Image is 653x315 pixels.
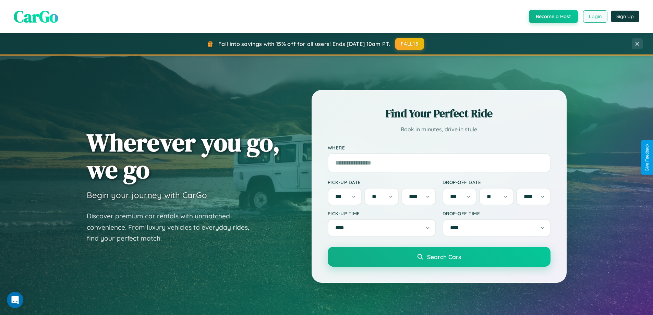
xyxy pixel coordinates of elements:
h3: Begin your journey with CarGo [87,190,207,200]
button: Become a Host [529,10,578,23]
button: Sign Up [611,11,639,22]
span: Search Cars [427,253,461,261]
button: Login [583,10,607,23]
p: Book in minutes, drive in style [328,124,551,134]
p: Discover premium car rentals with unmatched convenience. From luxury vehicles to everyday rides, ... [87,210,258,244]
h1: Wherever you go, we go [87,129,280,183]
div: Give Feedback [645,144,650,171]
label: Pick-up Time [328,210,436,216]
h2: Find Your Perfect Ride [328,106,551,121]
label: Pick-up Date [328,179,436,185]
label: Where [328,145,551,150]
iframe: Intercom live chat [7,292,23,308]
button: Search Cars [328,247,551,267]
label: Drop-off Date [443,179,551,185]
button: FALL15 [395,38,424,50]
label: Drop-off Time [443,210,551,216]
span: CarGo [14,5,58,28]
span: Fall into savings with 15% off for all users! Ends [DATE] 10am PT. [218,40,390,47]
